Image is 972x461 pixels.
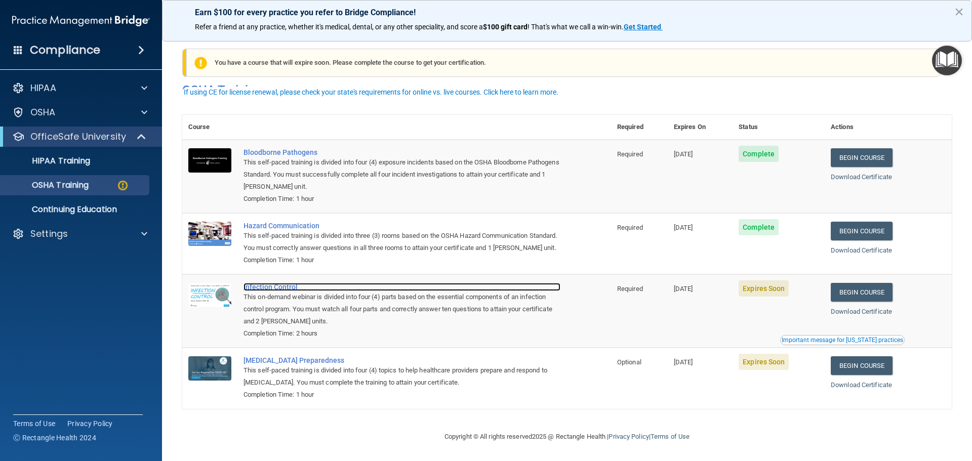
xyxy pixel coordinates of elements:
a: Begin Course [831,356,893,375]
div: This self-paced training is divided into four (4) exposure incidents based on the OSHA Bloodborne... [244,156,560,193]
img: warning-circle.0cc9ac19.png [116,179,129,192]
a: Hazard Communication [244,222,560,230]
span: [DATE] [674,224,693,231]
a: Terms of Use [651,433,690,440]
a: Privacy Policy [609,433,649,440]
span: ! That's what we call a win-win. [528,23,624,31]
p: HIPAA Training [7,156,90,166]
a: Begin Course [831,283,893,302]
p: OSHA Training [7,180,89,190]
button: Close [954,4,964,20]
a: [MEDICAL_DATA] Preparedness [244,356,560,364]
p: Earn $100 for every practice you refer to Bridge Compliance! [195,8,939,17]
div: Copyright © All rights reserved 2025 @ Rectangle Health | | [382,421,752,453]
span: Expires Soon [739,354,789,370]
p: OfficeSafe University [30,131,126,143]
button: Read this if you are a dental practitioner in the state of CA [780,335,905,345]
span: Expires Soon [739,280,789,297]
a: Bloodborne Pathogens [244,148,560,156]
a: Download Certificate [831,173,892,181]
th: Actions [825,115,952,140]
a: HIPAA [12,82,147,94]
span: Refer a friend at any practice, whether it's medical, dental, or any other speciality, and score a [195,23,483,31]
div: Completion Time: 2 hours [244,327,560,340]
h4: OSHA Training [182,83,952,97]
button: If using CE for license renewal, please check your state's requirements for online vs. live cours... [182,87,560,97]
span: Required [617,150,643,158]
a: OfficeSafe University [12,131,147,143]
p: Continuing Education [7,204,145,215]
div: This self-paced training is divided into four (4) topics to help healthcare providers prepare and... [244,364,560,389]
a: Download Certificate [831,308,892,315]
a: Download Certificate [831,246,892,254]
img: exclamation-circle-solid-warning.7ed2984d.png [194,57,207,69]
a: Download Certificate [831,381,892,389]
span: Optional [617,358,641,366]
div: You have a course that will expire soon. Please complete the course to get your certification. [186,49,941,77]
th: Course [182,115,237,140]
span: Required [617,224,643,231]
div: Completion Time: 1 hour [244,193,560,205]
div: Completion Time: 1 hour [244,254,560,266]
a: Begin Course [831,148,893,167]
h4: Compliance [30,43,100,57]
strong: Get Started [624,23,661,31]
span: [DATE] [674,285,693,292]
th: Expires On [668,115,733,140]
p: OSHA [30,106,56,118]
span: [DATE] [674,358,693,366]
span: Complete [739,219,779,235]
strong: $100 gift card [483,23,528,31]
div: Completion Time: 1 hour [244,389,560,401]
p: Settings [30,228,68,240]
div: If using CE for license renewal, please check your state's requirements for online vs. live cours... [184,89,558,96]
div: This on-demand webinar is divided into four (4) parts based on the essential components of an inf... [244,291,560,327]
a: Get Started [624,23,663,31]
span: Complete [739,146,779,162]
span: Ⓒ Rectangle Health 2024 [13,433,96,443]
th: Status [733,115,825,140]
span: Required [617,285,643,292]
img: PMB logo [12,11,150,31]
a: Infection Control [244,283,560,291]
a: Privacy Policy [67,418,113,429]
button: Open Resource Center [932,46,962,75]
span: [DATE] [674,150,693,158]
a: Terms of Use [13,418,55,429]
div: Important message for [US_STATE] practices [782,337,903,343]
div: This self-paced training is divided into three (3) rooms based on the OSHA Hazard Communication S... [244,230,560,254]
a: Begin Course [831,222,893,240]
th: Required [611,115,668,140]
a: Settings [12,228,147,240]
p: HIPAA [30,82,56,94]
a: OSHA [12,106,147,118]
